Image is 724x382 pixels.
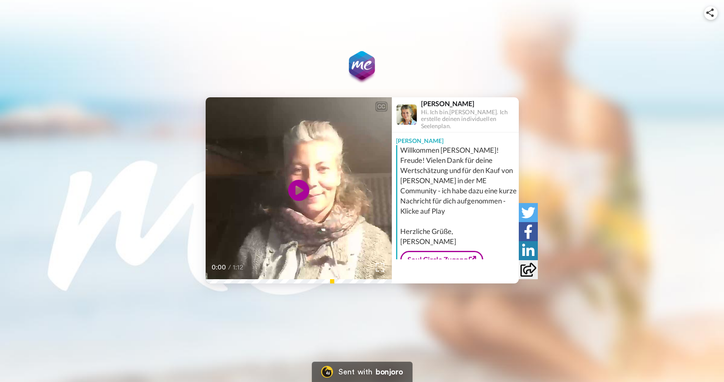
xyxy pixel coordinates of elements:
[376,102,387,111] div: CC
[400,251,483,269] a: Soul Circle Zugang
[400,145,517,247] div: Willkommen [PERSON_NAME]! Freude! Vielen Dank für deine Wertschätzung und für den Kauf von [PERSO...
[345,51,379,85] img: Georg Martinka logo
[212,262,226,272] span: 0:00
[233,262,248,272] span: 1:12
[228,262,231,272] span: /
[376,263,384,272] img: Full screen
[421,109,518,130] div: Hi. Ich bin.[PERSON_NAME]. Ich erstelle deinen individuellen Seelenplan.
[421,99,518,107] div: [PERSON_NAME]
[392,132,519,145] div: [PERSON_NAME]
[396,104,417,125] img: Profile Image
[706,8,714,17] img: ic_share.svg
